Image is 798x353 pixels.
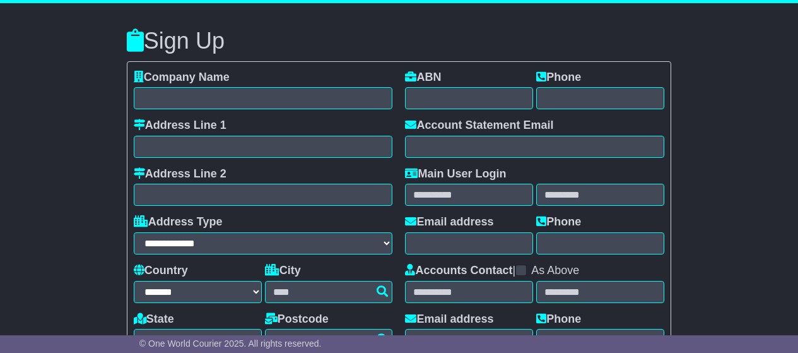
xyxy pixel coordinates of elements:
[265,264,301,278] label: City
[536,313,581,326] label: Phone
[405,264,512,278] label: Accounts Contact
[134,313,174,326] label: State
[405,167,506,181] label: Main User Login
[405,264,664,281] div: |
[265,313,329,326] label: Postcode
[127,28,671,54] h3: Sign Up
[405,215,493,229] label: Email address
[405,119,553,133] label: Account Statement Email
[405,313,493,326] label: Email address
[536,71,581,85] label: Phone
[134,215,223,229] label: Address Type
[134,264,188,278] label: Country
[405,71,441,85] label: ABN
[139,338,322,349] span: © One World Courier 2025. All rights reserved.
[531,264,579,278] label: As Above
[134,119,226,133] label: Address Line 1
[536,215,581,229] label: Phone
[134,167,226,181] label: Address Line 2
[134,71,230,85] label: Company Name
